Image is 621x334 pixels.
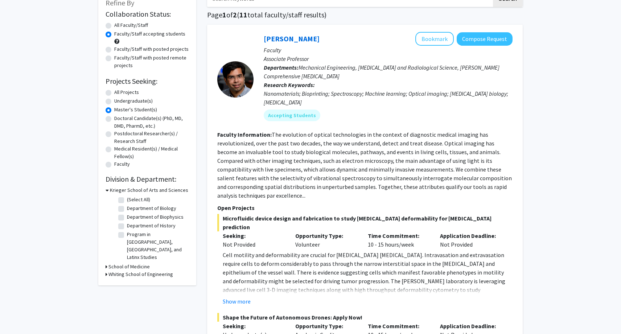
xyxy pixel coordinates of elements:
mat-chip: Accepting Students [264,110,320,121]
label: Master's Student(s) [114,106,157,114]
span: Microfluidic device design and fabrication to study [MEDICAL_DATA] deformability for [MEDICAL_DAT... [217,214,513,231]
label: Department of Biophysics [127,213,184,221]
h1: Page of ( total faculty/staff results) [207,11,523,19]
label: Faculty/Staff with posted projects [114,45,189,53]
p: Application Deadline: [440,322,502,330]
label: Doctoral Candidate(s) (PhD, MD, DMD, PharmD, etc.) [114,115,189,130]
fg-read-more: The evolution of optical technologies in the context of diagnostic medical imaging has revolution... [217,131,512,199]
label: Undergraduate(s) [114,97,153,105]
p: Cell motility and deformability are crucial for [MEDICAL_DATA] [MEDICAL_DATA]. Intravasation and ... [223,251,513,303]
span: 2 [233,10,237,19]
label: Faculty [114,160,130,168]
label: All Projects [114,88,139,96]
h2: Division & Department: [106,175,189,184]
p: Seeking: [223,322,284,330]
h3: School of Medicine [108,263,150,271]
h2: Projects Seeking: [106,77,189,86]
p: Time Commitment: [368,231,429,240]
span: Shape the Future of Autonomous Drones: Apply Now! [217,313,513,322]
b: Research Keywords: [264,81,315,88]
div: Not Provided [435,231,507,249]
label: Postdoctoral Researcher(s) / Research Staff [114,130,189,145]
b: Faculty Information: [217,131,272,138]
h2: Collaboration Status: [106,10,189,18]
div: 10 - 15 hours/week [362,231,435,249]
button: Add Ishan Barman to Bookmarks [415,32,454,46]
p: Seeking: [223,231,284,240]
span: 11 [239,10,247,19]
p: Opportunity Type: [295,322,357,330]
iframe: Chat [5,301,31,329]
p: Opportunity Type: [295,231,357,240]
label: All Faculty/Staff [114,21,148,29]
p: Application Deadline: [440,231,502,240]
b: Departments: [264,64,299,71]
button: Show more [223,297,251,306]
button: Compose Request to Ishan Barman [457,32,513,46]
label: Program in [GEOGRAPHIC_DATA], [GEOGRAPHIC_DATA], and Latinx Studies [127,231,187,261]
p: Open Projects [217,203,513,212]
h3: Krieger School of Arts and Sciences [110,186,188,194]
div: Nanomaterials; Bioprinting; Spectroscopy; Machine learning; Optical imaging; [MEDICAL_DATA] biolo... [264,89,513,107]
label: Faculty/Staff accepting students [114,30,185,38]
p: Faculty [264,46,513,54]
h3: Whiting School of Engineering [108,271,173,278]
label: Medical Resident(s) / Medical Fellow(s) [114,145,189,160]
div: Not Provided [223,240,284,249]
span: Mechanical Engineering, [MEDICAL_DATA] and Radiological Science, [PERSON_NAME] Comprehensive [MED... [264,64,499,80]
p: Time Commitment: [368,322,429,330]
label: Department of History [127,222,176,230]
div: Volunteer [290,231,362,249]
a: [PERSON_NAME] [264,34,320,43]
label: (Select All) [127,196,150,203]
label: Faculty/Staff with posted remote projects [114,54,189,69]
p: Associate Professor [264,54,513,63]
span: 1 [222,10,226,19]
label: Department of Biology [127,205,176,212]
